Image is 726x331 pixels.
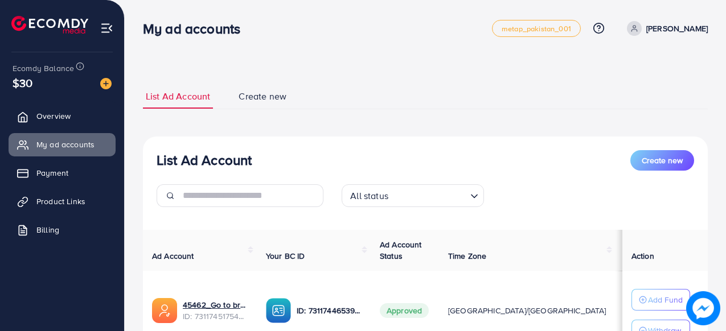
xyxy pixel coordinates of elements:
[9,133,116,156] a: My ad accounts
[631,289,690,311] button: Add Fund
[13,75,32,91] span: $30
[380,303,429,318] span: Approved
[100,78,112,89] img: image
[183,311,248,322] span: ID: 7311745175481696257
[36,196,85,207] span: Product Links
[239,90,286,103] span: Create new
[448,305,606,316] span: [GEOGRAPHIC_DATA]/[GEOGRAPHIC_DATA]
[100,22,113,35] img: menu
[36,224,59,235] span: Billing
[642,155,683,166] span: Create new
[143,20,249,37] h3: My ad accounts
[9,105,116,127] a: Overview
[266,250,305,262] span: Your BC ID
[9,190,116,213] a: Product Links
[36,139,95,150] span: My ad accounts
[146,90,210,103] span: List Ad Account
[631,250,654,262] span: Action
[448,250,486,262] span: Time Zone
[183,299,248,311] a: 45462_Go to brand 1_1702398366767
[492,20,581,37] a: metap_pakistan_001
[392,185,466,204] input: Search for option
[157,152,252,168] h3: List Ad Account
[348,188,391,204] span: All status
[183,299,248,322] div: <span class='underline'>45462_Go to brand 1_1702398366767</span></br>7311745175481696257
[9,218,116,241] a: Billing
[36,167,68,179] span: Payment
[686,291,720,325] img: image
[9,162,116,184] a: Payment
[297,304,362,317] p: ID: 7311744653974355970
[342,184,484,207] div: Search for option
[152,298,177,323] img: ic-ads-acc.e4c84228.svg
[13,63,74,74] span: Ecomdy Balance
[502,25,571,32] span: metap_pakistan_001
[36,110,71,122] span: Overview
[152,250,194,262] span: Ad Account
[622,21,708,36] a: [PERSON_NAME]
[646,22,708,35] p: [PERSON_NAME]
[630,150,694,171] button: Create new
[266,298,291,323] img: ic-ba-acc.ded83a64.svg
[11,16,88,34] img: logo
[380,239,422,262] span: Ad Account Status
[648,293,683,307] p: Add Fund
